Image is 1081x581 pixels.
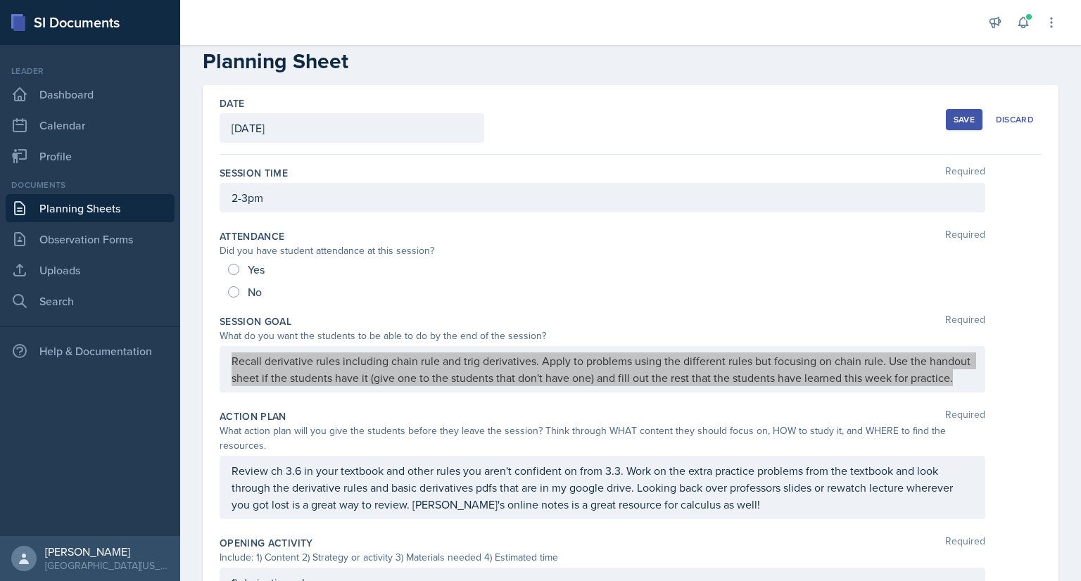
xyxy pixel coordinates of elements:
[946,109,982,130] button: Save
[220,229,285,243] label: Attendance
[6,142,175,170] a: Profile
[6,179,175,191] div: Documents
[220,409,286,423] label: Action Plan
[220,550,985,565] div: Include: 1) Content 2) Strategy or activity 3) Materials needed 4) Estimated time
[232,352,973,386] p: Recall derivative rules including chain rule and trig derivatives. Apply to problems using the di...
[220,96,244,110] label: Date
[6,111,175,139] a: Calendar
[945,166,985,180] span: Required
[45,544,169,558] div: [PERSON_NAME]
[220,423,985,453] div: What action plan will you give the students before they leave the session? Think through WHAT con...
[220,166,288,180] label: Session Time
[945,314,985,328] span: Required
[220,328,985,343] div: What do you want the students to be able to do by the end of the session?
[232,189,973,206] p: 2-3pm
[996,114,1034,125] div: Discard
[232,462,973,513] p: Review ch 3.6 in your textbook and other rules you aren't confident on from 3.3. Work on the extr...
[248,285,262,299] span: No
[6,225,175,253] a: Observation Forms
[6,194,175,222] a: Planning Sheets
[45,558,169,573] div: [GEOGRAPHIC_DATA][US_STATE] in [GEOGRAPHIC_DATA]
[6,287,175,315] a: Search
[220,243,985,258] div: Did you have student attendance at this session?
[945,536,985,550] span: Required
[220,536,313,550] label: Opening Activity
[945,229,985,243] span: Required
[954,114,975,125] div: Save
[988,109,1042,130] button: Discard
[220,314,291,328] label: Session Goal
[203,49,1058,74] h2: Planning Sheet
[248,262,265,276] span: Yes
[6,256,175,284] a: Uploads
[6,65,175,77] div: Leader
[945,409,985,423] span: Required
[6,80,175,108] a: Dashboard
[6,337,175,365] div: Help & Documentation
